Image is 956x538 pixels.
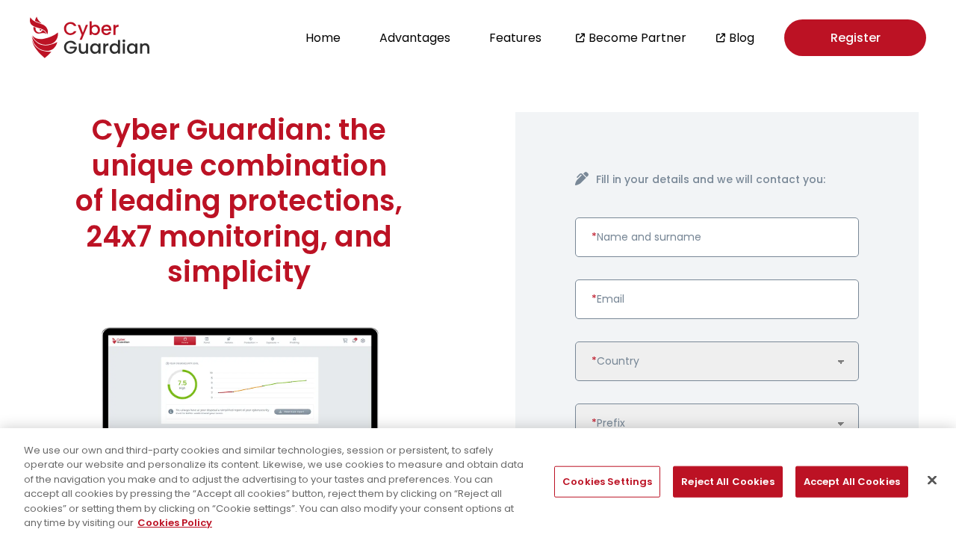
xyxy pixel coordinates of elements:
h1: Cyber Guardian: the unique combination of leading protections, 24x7 monitoring, and simplicity [75,112,403,290]
a: Blog [729,28,754,47]
button: Advantages [375,28,455,48]
button: Home [301,28,345,48]
button: Close [916,464,949,497]
img: cyberguardian-home [75,327,403,514]
button: Accept All Cookies [795,466,908,498]
a: Register [784,19,926,56]
button: Cookies Settings, Opens the preference center dialog [554,466,660,498]
button: Features [485,28,546,48]
a: Become Partner [589,28,686,47]
button: Reject All Cookies [673,466,782,498]
h4: Fill in your details and we will contact you: [596,172,859,188]
div: We use our own and third-party cookies and similar technologies, session or persistent, to safely... [24,443,526,531]
a: More information about your privacy, opens in a new tab [137,516,212,530]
